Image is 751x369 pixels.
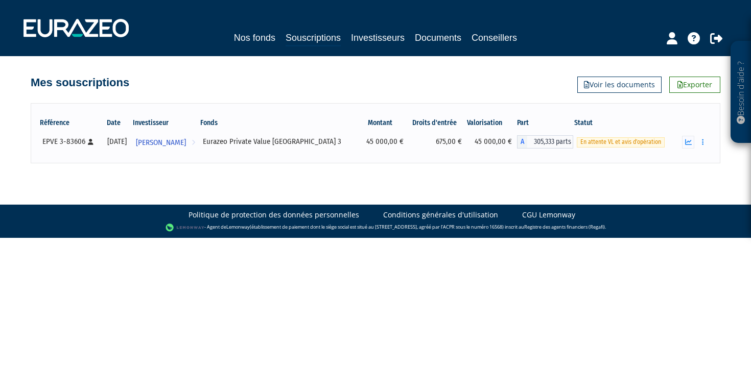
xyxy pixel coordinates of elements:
[103,114,132,132] th: Date
[467,114,517,132] th: Valorisation
[735,46,747,138] p: Besoin d'aide ?
[31,77,129,89] h4: Mes souscriptions
[234,31,275,45] a: Nos fonds
[189,210,359,220] a: Politique de protection des données personnelles
[10,223,741,233] div: - Agent de (établissement de paiement dont le siège social est situé au [STREET_ADDRESS], agréé p...
[383,210,498,220] a: Conditions générales d'utilisation
[203,136,355,147] div: Eurazeo Private Value [GEOGRAPHIC_DATA] 3
[166,223,205,233] img: logo-lemonway.png
[573,114,677,132] th: Statut
[415,31,461,45] a: Documents
[409,114,467,132] th: Droits d'entrée
[472,31,517,45] a: Conseillers
[136,133,186,152] span: [PERSON_NAME]
[42,136,99,147] div: EPVE 3-83606
[517,135,527,149] span: A
[409,132,467,152] td: 675,00 €
[359,132,409,152] td: 45 000,00 €
[351,31,405,45] a: Investisseurs
[669,77,720,93] a: Exporter
[88,139,93,145] i: [Français] Personne physique
[39,114,103,132] th: Référence
[522,210,575,220] a: CGU Lemonway
[132,114,199,132] th: Investisseur
[132,132,199,152] a: [PERSON_NAME]
[577,77,662,93] a: Voir les documents
[517,135,573,149] div: A - Eurazeo Private Value Europe 3
[524,224,605,231] a: Registre des agents financiers (Regafi)
[577,137,665,147] span: En attente VL et avis d'opération
[517,114,573,132] th: Part
[199,114,359,132] th: Fonds
[24,19,129,37] img: 1732889491-logotype_eurazeo_blanc_rvb.png
[226,224,250,231] a: Lemonway
[106,136,128,147] div: [DATE]
[527,135,573,149] span: 305,333 parts
[467,132,517,152] td: 45 000,00 €
[286,31,341,46] a: Souscriptions
[359,114,409,132] th: Montant
[192,133,195,152] i: Voir l'investisseur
